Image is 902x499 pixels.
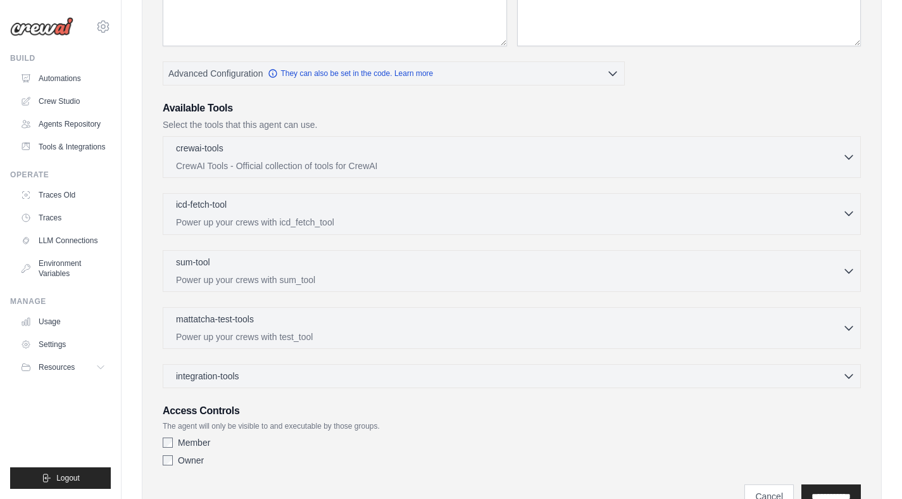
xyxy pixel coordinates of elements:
a: Settings [15,334,111,355]
button: mattatcha-test-tools Power up your crews with test_tool [168,313,855,343]
span: Resources [39,362,75,372]
h3: Available Tools [163,101,861,116]
span: Advanced Configuration [168,67,263,80]
h3: Access Controls [163,403,861,419]
button: integration-tools [168,370,855,382]
button: sum-tool Power up your crews with sum_tool [168,256,855,286]
a: Traces [15,208,111,228]
a: Environment Variables [15,253,111,284]
label: Owner [178,454,204,467]
a: Traces Old [15,185,111,205]
p: The agent will only be visible to and executable by those groups. [163,421,861,431]
p: mattatcha-test-tools [176,313,254,325]
div: Operate [10,170,111,180]
p: Power up your crews with icd_fetch_tool [176,216,842,229]
button: Advanced Configuration They can also be set in the code. Learn more [163,62,624,85]
a: Automations [15,68,111,89]
label: Member [178,436,210,449]
a: Usage [15,312,111,332]
p: crewai-tools [176,142,223,155]
a: Crew Studio [15,91,111,111]
div: Build [10,53,111,63]
p: CrewAI Tools - Official collection of tools for CrewAI [176,160,842,172]
p: Select the tools that this agent can use. [163,118,861,131]
p: sum-tool [176,256,210,268]
span: integration-tools [176,370,239,382]
a: Tools & Integrations [15,137,111,157]
img: Logo [10,17,73,36]
span: Logout [56,473,80,483]
p: Power up your crews with sum_tool [176,274,842,286]
a: They can also be set in the code. Learn more [268,68,433,79]
p: Power up your crews with test_tool [176,331,842,343]
p: icd-fetch-tool [176,198,227,211]
button: icd-fetch-tool Power up your crews with icd_fetch_tool [168,198,855,229]
div: Manage [10,296,111,306]
button: Resources [15,357,111,377]
button: crewai-tools CrewAI Tools - Official collection of tools for CrewAI [168,142,855,172]
button: Logout [10,467,111,489]
a: LLM Connections [15,231,111,251]
a: Agents Repository [15,114,111,134]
